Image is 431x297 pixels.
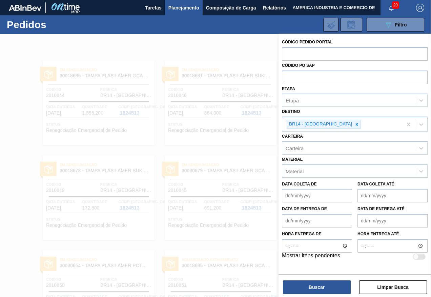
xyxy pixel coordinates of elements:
[357,229,428,239] label: Hora entrega até
[286,98,299,103] div: Etapa
[323,18,338,32] div: Importar Negociações dos Pedidos
[206,4,256,12] span: Composição de Carga
[282,40,333,44] label: Código Pedido Portal
[282,206,327,211] label: Data de Entrega de
[282,134,303,139] label: Carteira
[282,189,352,202] input: dd/mm/yyyy
[282,63,315,68] label: Códido PO SAP
[282,86,295,91] label: Etapa
[392,1,399,9] span: 20
[287,120,353,128] div: BR14 - [GEOGRAPHIC_DATA]
[282,109,300,114] label: Destino
[341,18,362,32] div: Solicitação de Revisão de Pedidos
[168,4,199,12] span: Planejamento
[395,22,407,27] span: Filtro
[357,214,428,227] input: dd/mm/yyyy
[282,182,316,186] label: Data coleta de
[282,214,352,227] input: dd/mm/yyyy
[282,157,303,162] label: Material
[282,229,352,239] label: Hora entrega de
[357,182,394,186] label: Data coleta até
[7,21,100,28] h1: Pedidos
[357,189,428,202] input: dd/mm/yyyy
[145,4,162,12] span: Tarefas
[367,18,424,32] button: Filtro
[263,4,286,12] span: Relatórios
[286,145,304,151] div: Carteira
[9,5,41,11] img: TNhmsLtSVTkK8tSr43FrP2fwEKptu5GPRR3wAAAABJRU5ErkJggg==
[381,3,402,13] button: Notificações
[357,206,405,211] label: Data de Entrega até
[282,253,340,261] label: Mostrar itens pendentes
[416,4,424,12] img: Logout
[286,168,304,174] div: Material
